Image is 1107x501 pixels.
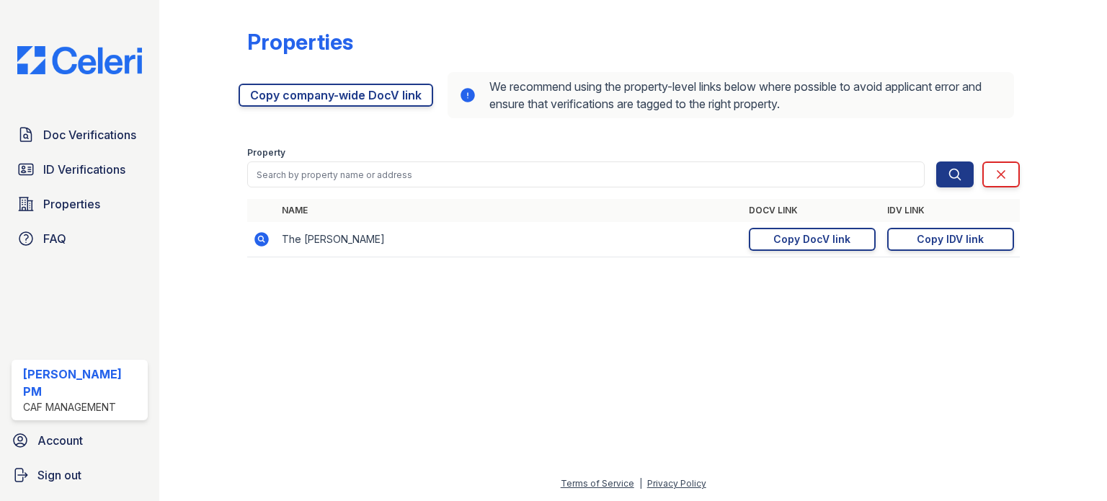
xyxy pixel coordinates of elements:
[12,190,148,218] a: Properties
[247,29,353,55] div: Properties
[239,84,433,107] a: Copy company-wide DocV link
[37,432,83,449] span: Account
[247,147,285,159] label: Property
[23,365,142,400] div: [PERSON_NAME] PM
[887,228,1014,251] a: Copy IDV link
[43,195,100,213] span: Properties
[881,199,1020,222] th: IDV Link
[12,120,148,149] a: Doc Verifications
[561,478,634,489] a: Terms of Service
[6,426,154,455] a: Account
[647,478,706,489] a: Privacy Policy
[6,46,154,74] img: CE_Logo_Blue-a8612792a0a2168367f1c8372b55b34899dd931a85d93a1a3d3e32e68fde9ad4.png
[773,232,850,247] div: Copy DocV link
[276,222,743,257] td: The [PERSON_NAME]
[749,228,876,251] a: Copy DocV link
[276,199,743,222] th: Name
[917,232,984,247] div: Copy IDV link
[448,72,1014,118] div: We recommend using the property-level links below where possible to avoid applicant error and ens...
[6,461,154,489] a: Sign out
[12,155,148,184] a: ID Verifications
[43,126,136,143] span: Doc Verifications
[639,478,642,489] div: |
[743,199,881,222] th: DocV Link
[43,230,66,247] span: FAQ
[247,161,925,187] input: Search by property name or address
[37,466,81,484] span: Sign out
[12,224,148,253] a: FAQ
[43,161,125,178] span: ID Verifications
[23,400,142,414] div: CAF Management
